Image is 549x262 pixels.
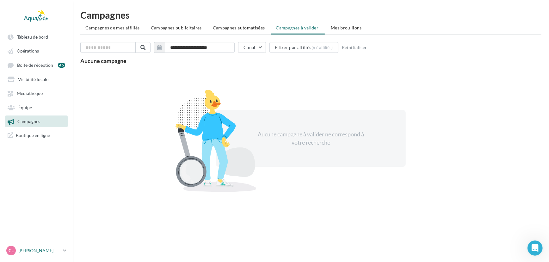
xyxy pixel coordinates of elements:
[17,91,43,96] span: Médiathèque
[13,111,26,123] img: Profile image for Service Client Digitaleo
[13,101,114,108] div: Message récent
[4,115,69,127] a: Campagnes
[25,197,51,223] button: Actualités
[101,197,126,223] button: Aide
[28,111,84,116] span: Notez votre conversation
[80,57,126,64] span: Aucune campagne
[13,144,106,158] div: Notre bot et notre équipe peuvent vous aider
[4,87,69,99] a: Médiathèque
[238,42,266,53] button: Canal
[109,10,120,22] div: Fermer
[27,213,49,218] span: Actualités
[7,166,120,211] img: 🔎 Filtrez plus efficacement vos avis
[17,62,53,68] span: Boîte de réception
[6,132,120,163] div: Poser une questionNotre bot et notre équipe peuvent vous aider
[18,105,32,110] span: Équipe
[6,166,120,253] div: 🔎 Filtrez plus efficacement vos avis
[4,102,69,113] a: Équipe
[17,34,48,40] span: Tableau de bord
[109,213,119,218] span: Aide
[17,48,39,54] span: Opérations
[85,25,140,30] span: Campagnes de mes affiliés
[5,245,68,257] a: CL [PERSON_NAME]
[4,31,69,42] a: Tableau de bord
[4,73,69,85] a: Visibilité locale
[81,213,96,218] span: Tâches
[18,77,48,82] span: Visibilité locale
[13,138,106,144] div: Poser une question
[13,66,114,88] p: Comment pouvons-nous vous aider ?
[4,130,69,141] a: Boutique en ligne
[28,117,77,124] div: Service Client Digitaleo
[9,247,14,254] span: CL
[312,45,333,50] div: (67 affiliés)
[7,105,120,129] div: Profile image for Service Client DigitaleoNotez votre conversationService Client Digitaleo•Il y a...
[52,213,83,218] span: Conversations
[4,213,22,218] span: Accueil
[339,44,370,51] button: Réinitialiser
[527,240,543,256] iframe: Intercom live chat
[4,59,69,71] a: Boîte de réception 45
[256,130,365,147] div: Aucune campagne à valider ne correspond à votre recherche
[151,25,202,30] span: Campagnes publicitaires
[269,42,338,53] button: Filtrer par affiliés(67 affiliés)
[213,25,265,30] span: Campagnes automatisées
[13,12,57,22] img: logo
[51,197,76,223] button: Conversations
[13,45,114,66] p: Bonjour [PERSON_NAME]👋
[16,132,50,138] span: Boutique en ligne
[80,10,541,20] h1: Campagnes
[6,96,120,129] div: Message récentProfile image for Service Client DigitaleoNotez votre conversationService Client Di...
[18,247,60,254] p: [PERSON_NAME]
[331,25,362,30] span: Mes brouillons
[76,197,101,223] button: Tâches
[58,63,65,68] div: 45
[4,45,69,56] a: Opérations
[17,119,40,124] span: Campagnes
[78,117,106,124] div: • Il y a 1 sem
